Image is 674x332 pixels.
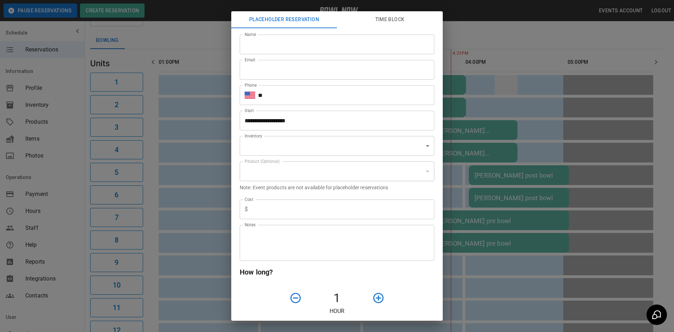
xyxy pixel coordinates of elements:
[240,136,434,156] div: ​
[245,107,254,113] label: Start
[240,307,434,315] p: Hour
[245,90,255,100] button: Select country
[240,184,434,191] p: Note: Event products are not available for placeholder reservations
[240,266,434,278] h6: How long?
[305,291,369,306] h4: 1
[231,11,337,28] button: Placeholder Reservation
[245,205,248,214] p: $
[245,82,257,88] label: Phone
[240,161,434,181] div: ​
[337,11,443,28] button: Time Block
[240,111,429,130] input: Choose date, selected date is Oct 14, 2025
